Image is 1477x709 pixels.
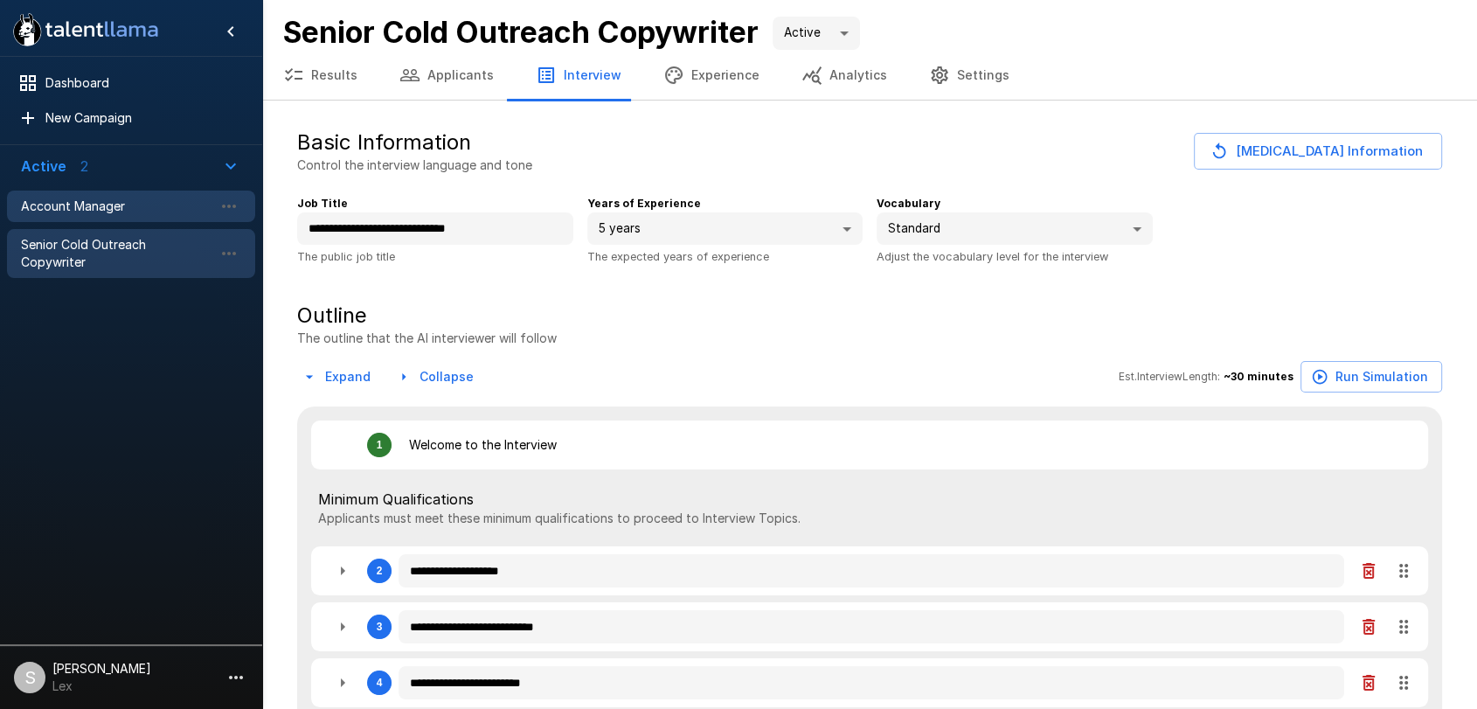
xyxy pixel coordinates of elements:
p: Adjust the vocabulary level for the interview [877,247,1153,266]
button: Expand [297,361,378,393]
p: The outline that the AI interviewer will follow [297,330,557,347]
button: Results [262,51,378,100]
h5: Outline [297,302,557,330]
p: The public job title [297,247,573,266]
div: Standard [877,212,1153,246]
div: 4 [311,658,1428,707]
button: Experience [642,51,780,100]
div: 1 [377,439,383,451]
p: Welcome to the Interview [409,436,557,454]
div: 3 [311,602,1428,651]
button: Run Simulation [1300,361,1442,393]
p: The expected years of experience [587,247,863,266]
div: 4 [377,677,383,689]
p: Control the interview language and tone [297,156,532,174]
button: Interview [515,51,642,100]
button: [MEDICAL_DATA] Information [1194,133,1442,170]
div: 5 years [587,212,863,246]
div: 3 [377,621,383,633]
h5: Basic Information [297,129,471,156]
span: Est. Interview Length: [1119,368,1220,386]
button: Applicants [378,51,515,100]
b: Job Title [297,197,348,210]
button: Collapse [392,361,481,393]
button: Analytics [780,51,908,100]
p: Applicants must meet these minimum qualifications to proceed to Interview Topics. [318,510,1421,527]
span: Minimum Qualifications [318,489,1421,510]
div: 2 [311,546,1428,595]
b: Years of Experience [587,197,701,210]
div: 2 [377,565,383,577]
b: ~ 30 minutes [1224,370,1293,383]
b: Senior Cold Outreach Copywriter [283,14,759,50]
button: Settings [908,51,1030,100]
b: Vocabulary [877,197,940,210]
div: Active [773,17,860,50]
